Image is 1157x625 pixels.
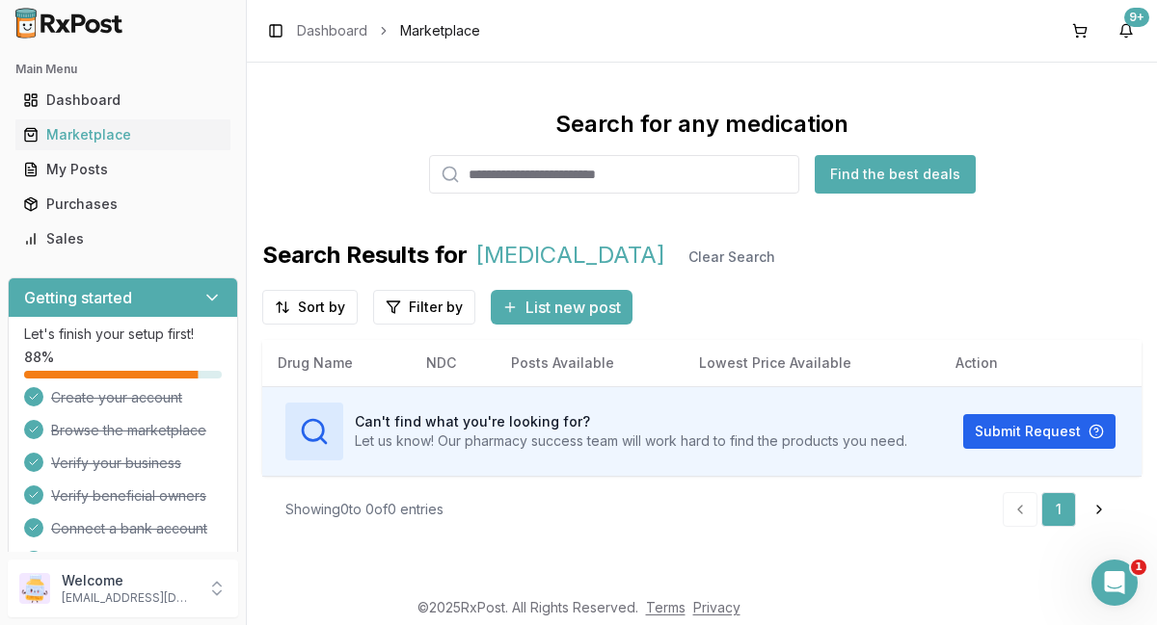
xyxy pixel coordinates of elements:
[496,340,684,386] th: Posts Available
[646,599,686,615] a: Terms
[8,189,238,220] button: Purchases
[940,340,1142,386] th: Action
[62,571,196,590] p: Welcome
[297,21,480,40] nav: breadcrumb
[51,519,207,538] span: Connect a bank account
[23,91,223,110] div: Dashboard
[23,125,223,144] div: Marketplace
[1124,8,1149,27] div: 9+
[491,299,632,319] a: List new post
[262,340,411,386] th: Drug Name
[8,8,131,39] img: RxPost Logo
[8,154,238,185] button: My Posts
[15,62,230,77] h2: Main Menu
[285,500,444,519] div: Showing 0 to 0 of 0 entries
[15,187,230,221] a: Purchases
[15,221,230,256] a: Sales
[411,340,496,386] th: NDC
[262,290,358,325] button: Sort by
[51,421,206,440] span: Browse the marketplace
[355,431,907,451] p: Let us know! Our pharmacy success team will work hard to find the products you need.
[355,412,907,431] h3: Can't find what you're looking for?
[19,573,50,604] img: User avatar
[1041,492,1076,527] a: 1
[1091,560,1138,606] iframe: Intercom live chat
[1003,492,1118,527] nav: pagination
[24,286,132,309] h3: Getting started
[1131,560,1146,575] span: 1
[15,152,230,187] a: My Posts
[15,117,230,152] a: Marketplace
[24,325,222,344] p: Let's finish your setup first!
[23,229,223,248] div: Sales
[475,240,665,274] span: [MEDICAL_DATA]
[15,83,230,117] a: Dashboard
[815,155,976,194] button: Find the best deals
[24,348,54,367] span: 88 %
[297,21,367,40] a: Dashboard
[8,85,238,116] button: Dashboard
[693,599,740,615] a: Privacy
[409,298,463,317] span: Filter by
[555,109,848,140] div: Search for any medication
[491,290,632,325] button: List new post
[963,414,1116,449] button: Submit Request
[1111,15,1142,46] button: 9+
[673,240,791,274] button: Clear Search
[62,590,196,606] p: [EMAIL_ADDRESS][DOMAIN_NAME]
[23,195,223,214] div: Purchases
[51,388,182,407] span: Create your account
[262,240,468,274] span: Search Results for
[51,454,181,473] span: Verify your business
[373,290,475,325] button: Filter by
[298,298,345,317] span: Sort by
[51,486,206,506] span: Verify beneficial owners
[684,340,940,386] th: Lowest Price Available
[1080,492,1118,527] a: Go to next page
[8,119,238,150] button: Marketplace
[8,223,238,254] button: Sales
[23,160,223,179] div: My Posts
[400,21,480,40] span: Marketplace
[525,296,621,319] span: List new post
